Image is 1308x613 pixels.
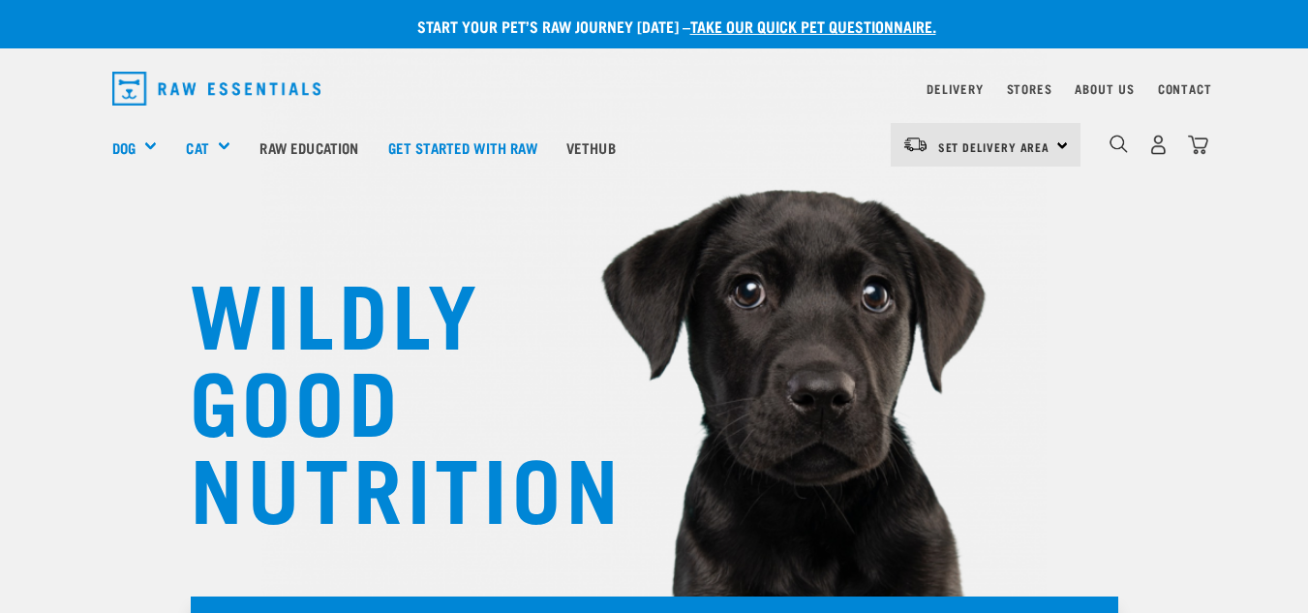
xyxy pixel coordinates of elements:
a: Cat [186,137,208,159]
a: Raw Education [245,108,373,186]
span: Set Delivery Area [938,143,1050,150]
nav: dropdown navigation [97,64,1212,113]
a: Stores [1007,85,1052,92]
img: van-moving.png [902,136,928,153]
a: Delivery [927,85,983,92]
img: home-icon@2x.png [1188,135,1208,155]
a: take our quick pet questionnaire. [690,21,936,30]
a: Contact [1158,85,1212,92]
a: Dog [112,137,136,159]
h1: WILDLY GOOD NUTRITION [190,266,577,528]
img: home-icon-1@2x.png [1110,135,1128,153]
img: user.png [1148,135,1169,155]
a: Get started with Raw [374,108,552,186]
img: Raw Essentials Logo [112,72,321,106]
a: Vethub [552,108,630,186]
a: About Us [1075,85,1134,92]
